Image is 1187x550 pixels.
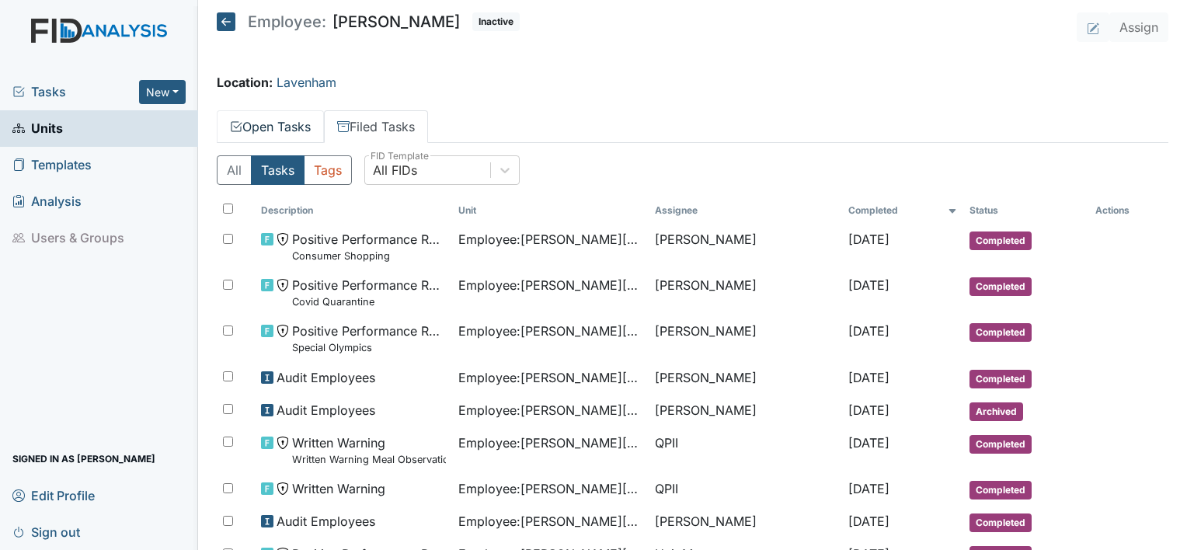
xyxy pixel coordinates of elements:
[12,153,92,177] span: Templates
[969,277,1032,296] span: Completed
[649,473,842,506] td: QPII
[292,322,446,355] span: Positive Performance Review Special Olympics
[458,479,643,498] span: Employee : [PERSON_NAME][GEOGRAPHIC_DATA]
[292,249,446,263] small: Consumer Shopping
[12,117,63,141] span: Units
[292,230,446,263] span: Positive Performance Review Consumer Shopping
[292,479,385,498] span: Written Warning
[848,481,889,496] span: [DATE]
[12,82,139,101] a: Tasks
[452,197,649,224] th: Toggle SortBy
[277,75,336,90] a: Lavenham
[969,481,1032,500] span: Completed
[1109,12,1168,42] button: Assign
[292,433,446,467] span: Written Warning Written Warning Meal Observation
[217,75,273,90] strong: Location:
[373,161,417,179] div: All FIDs
[458,276,643,294] span: Employee : [PERSON_NAME][GEOGRAPHIC_DATA]
[217,155,352,185] div: Type filter
[848,323,889,339] span: [DATE]
[969,370,1032,388] span: Completed
[292,340,446,355] small: Special Olympics
[848,402,889,418] span: [DATE]
[649,197,842,224] th: Assignee
[292,452,446,467] small: Written Warning Meal Observation
[969,402,1023,421] span: Archived
[458,230,643,249] span: Employee : [PERSON_NAME][GEOGRAPHIC_DATA]
[963,197,1089,224] th: Toggle SortBy
[12,520,80,544] span: Sign out
[649,315,842,361] td: [PERSON_NAME]
[458,433,643,452] span: Employee : [PERSON_NAME][GEOGRAPHIC_DATA]
[649,224,842,270] td: [PERSON_NAME]
[251,155,305,185] button: Tasks
[277,512,375,531] span: Audit Employees
[217,12,520,31] h5: [PERSON_NAME]
[277,368,375,387] span: Audit Employees
[12,190,82,214] span: Analysis
[458,401,643,419] span: Employee : [PERSON_NAME][GEOGRAPHIC_DATA]
[12,483,95,507] span: Edit Profile
[969,513,1032,532] span: Completed
[458,512,643,531] span: Employee : [PERSON_NAME][GEOGRAPHIC_DATA]
[248,14,326,30] span: Employee:
[848,370,889,385] span: [DATE]
[458,322,643,340] span: Employee : [PERSON_NAME][GEOGRAPHIC_DATA]
[649,362,842,395] td: [PERSON_NAME]
[649,427,842,473] td: QPII
[223,204,233,214] input: Toggle All Rows Selected
[848,513,889,529] span: [DATE]
[292,276,446,309] span: Positive Performance Review Covid Quarantine
[217,155,252,185] button: All
[277,401,375,419] span: Audit Employees
[472,12,520,31] span: Inactive
[969,435,1032,454] span: Completed
[12,447,155,471] span: Signed in as [PERSON_NAME]
[649,270,842,315] td: [PERSON_NAME]
[842,197,963,224] th: Toggle SortBy
[304,155,352,185] button: Tags
[292,294,446,309] small: Covid Quarantine
[324,110,428,143] a: Filed Tasks
[1089,197,1167,224] th: Actions
[969,231,1032,250] span: Completed
[848,277,889,293] span: [DATE]
[848,435,889,451] span: [DATE]
[217,110,324,143] a: Open Tasks
[969,323,1032,342] span: Completed
[255,197,452,224] th: Toggle SortBy
[649,395,842,427] td: [PERSON_NAME]
[848,231,889,247] span: [DATE]
[458,368,643,387] span: Employee : [PERSON_NAME][GEOGRAPHIC_DATA]
[139,80,186,104] button: New
[649,506,842,538] td: [PERSON_NAME]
